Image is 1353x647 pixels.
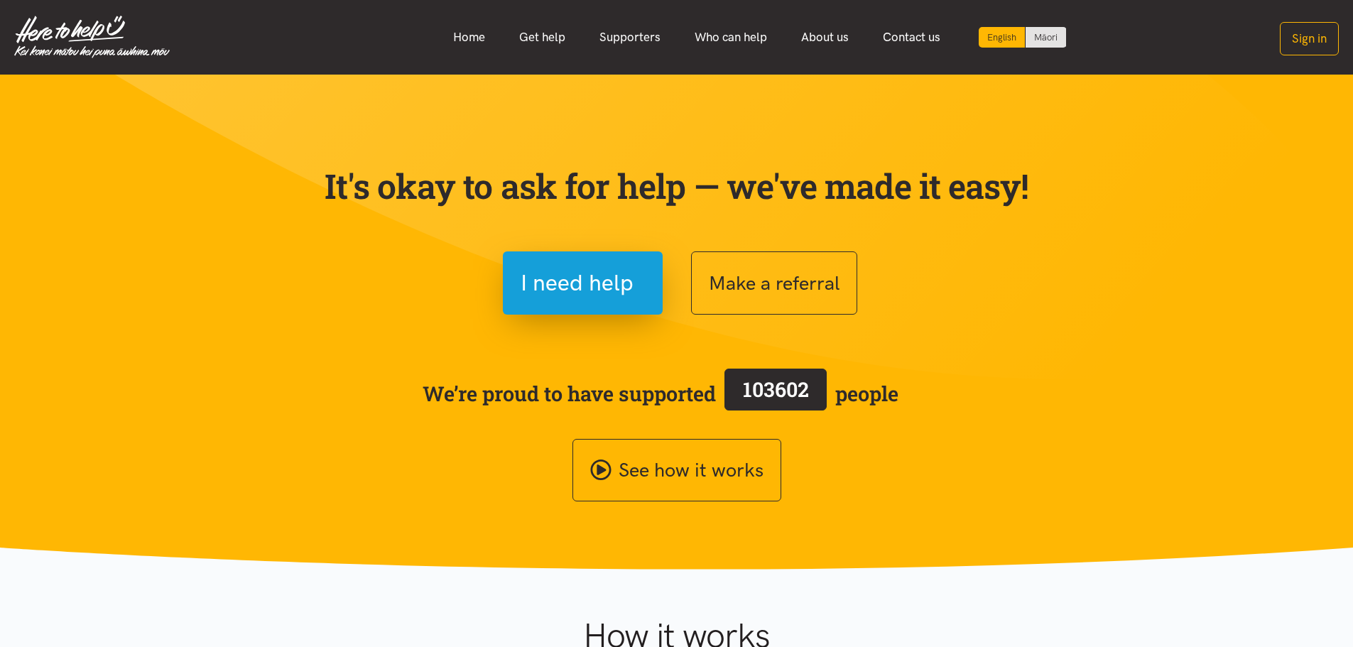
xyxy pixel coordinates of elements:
a: 103602 [716,366,835,421]
div: Language toggle [979,27,1067,48]
p: It's okay to ask for help — we've made it easy! [322,165,1032,207]
button: I need help [503,251,663,315]
a: Switch to Te Reo Māori [1026,27,1066,48]
span: I need help [521,265,634,301]
a: Supporters [582,22,678,53]
a: Get help [502,22,582,53]
div: Current language [979,27,1026,48]
a: Who can help [678,22,784,53]
img: Home [14,16,170,58]
a: About us [784,22,866,53]
span: 103602 [743,376,809,403]
span: We’re proud to have supported people [423,366,898,421]
a: Home [436,22,502,53]
a: Contact us [866,22,957,53]
button: Make a referral [691,251,857,315]
button: Sign in [1280,22,1339,55]
a: See how it works [572,439,781,502]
